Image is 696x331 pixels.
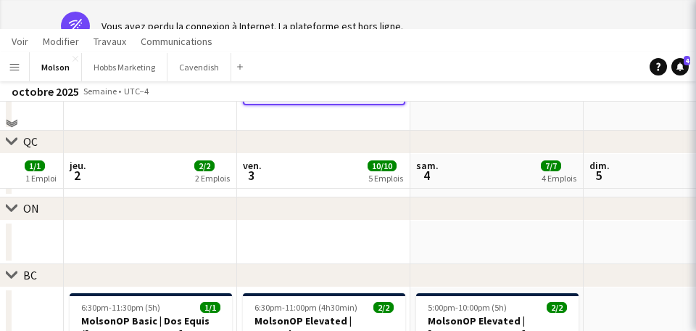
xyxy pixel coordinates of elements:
div: ON [23,201,39,216]
button: Molson [30,53,82,81]
div: UTC−4 [124,86,149,97]
button: Hobbs Marketing [82,53,167,81]
span: 2/2 [373,302,394,313]
span: sam. [416,159,439,172]
span: jeu. [70,159,86,172]
span: 7/7 [541,160,561,171]
span: 1/1 [200,302,220,313]
span: 10/10 [368,160,397,171]
a: Travaux [88,32,132,51]
span: 2 [67,167,86,184]
span: 2/2 [194,160,215,171]
span: dim. [589,159,610,172]
span: Communications [141,35,212,48]
div: 4 Emplois [542,173,576,184]
span: ven. [243,159,262,172]
a: Voir [6,32,34,51]
a: Communications [135,32,218,51]
div: BC [23,268,37,282]
a: 4 [671,58,689,75]
span: 4 [414,167,439,184]
div: octobre 2025 [12,84,79,99]
span: 4 [684,56,690,65]
span: 3 [241,167,262,184]
div: 2 Emplois [195,173,230,184]
span: Modifier [43,35,79,48]
a: Modifier [37,32,85,51]
span: Travaux [94,35,126,48]
div: 1 Emploi [25,173,57,184]
span: Semaine 40 [82,86,118,107]
div: Vous avez perdu la connexion à Internet. La plateforme est hors ligne. [101,20,403,33]
span: 5:00pm-10:00pm (5h) [428,302,507,313]
span: 5 [587,167,610,184]
button: Cavendish [167,53,231,81]
div: QC [23,134,38,149]
span: 6:30pm-11:30pm (5h) [81,302,160,313]
div: 5 Emplois [368,173,403,184]
span: 6:30pm-11:00pm (4h30min) [254,302,357,313]
span: 2/2 [547,302,567,313]
span: Voir [12,35,28,48]
span: 1/1 [25,160,45,171]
